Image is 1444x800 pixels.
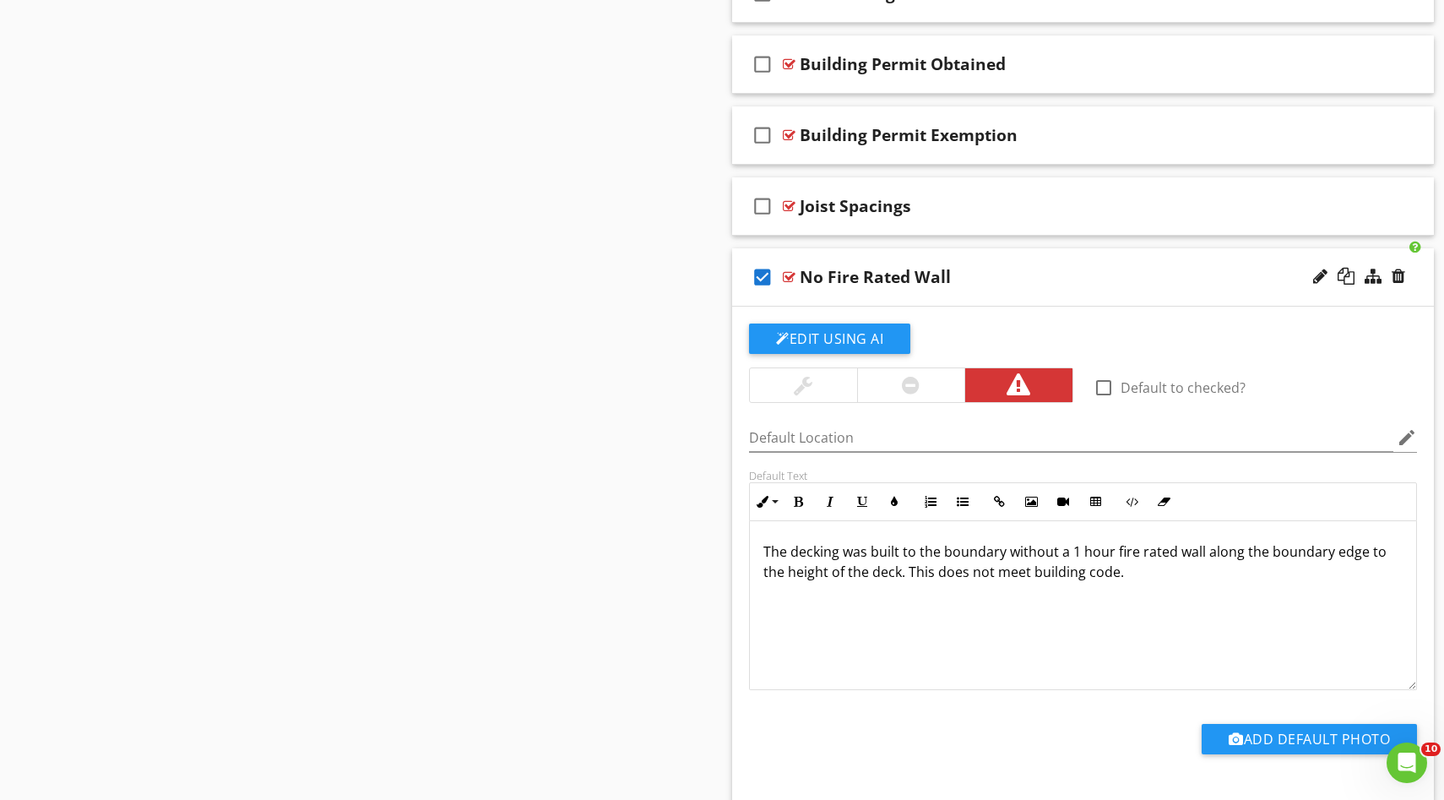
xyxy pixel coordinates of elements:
span: 10 [1421,743,1441,756]
i: check_box_outline_blank [749,186,776,226]
i: check_box [749,257,776,297]
button: Insert Table [1079,486,1111,518]
button: Add Default Photo [1202,724,1417,754]
button: Underline (⌘U) [846,486,878,518]
div: Building Permit Exemption [800,125,1018,145]
p: The decking was built to the boundary without a 1 hour fire rated wall along the boundary edge to... [763,541,1403,582]
div: No Fire Rated Wall [800,267,951,287]
label: Default to checked? [1121,379,1246,396]
i: edit [1397,427,1417,448]
iframe: Intercom live chat [1387,743,1427,783]
i: check_box_outline_blank [749,115,776,155]
div: Joist Spacings [800,196,911,216]
button: Code View [1116,486,1148,518]
button: Colors [878,486,910,518]
button: Insert Link (⌘K) [983,486,1015,518]
button: Inline Style [750,486,782,518]
div: Default Text [749,469,1417,482]
button: Edit Using AI [749,324,910,354]
input: Default Location [749,424,1393,452]
button: Italic (⌘I) [814,486,846,518]
button: Ordered List [915,486,947,518]
i: check_box_outline_blank [749,44,776,84]
button: Clear Formatting [1148,486,1180,518]
button: Unordered List [947,486,979,518]
button: Insert Image (⌘P) [1015,486,1047,518]
button: Bold (⌘B) [782,486,814,518]
div: Building Permit Obtained [800,54,1006,74]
